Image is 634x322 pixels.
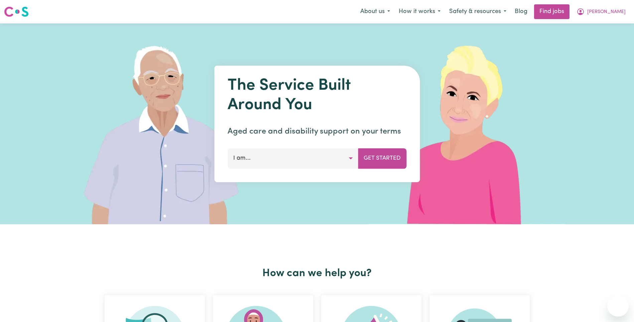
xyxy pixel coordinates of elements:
[101,267,534,280] h2: How can we help you?
[4,4,29,19] a: Careseekers logo
[511,4,531,19] a: Blog
[587,8,626,16] span: [PERSON_NAME]
[358,148,406,168] button: Get Started
[534,4,569,19] a: Find jobs
[394,5,445,19] button: How it works
[228,148,358,168] button: I am...
[445,5,511,19] button: Safety & resources
[356,5,394,19] button: About us
[4,6,29,18] img: Careseekers logo
[228,76,406,115] h1: The Service Built Around You
[607,295,629,317] iframe: Button to launch messaging window
[228,126,406,138] p: Aged care and disability support on your terms
[572,5,630,19] button: My Account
